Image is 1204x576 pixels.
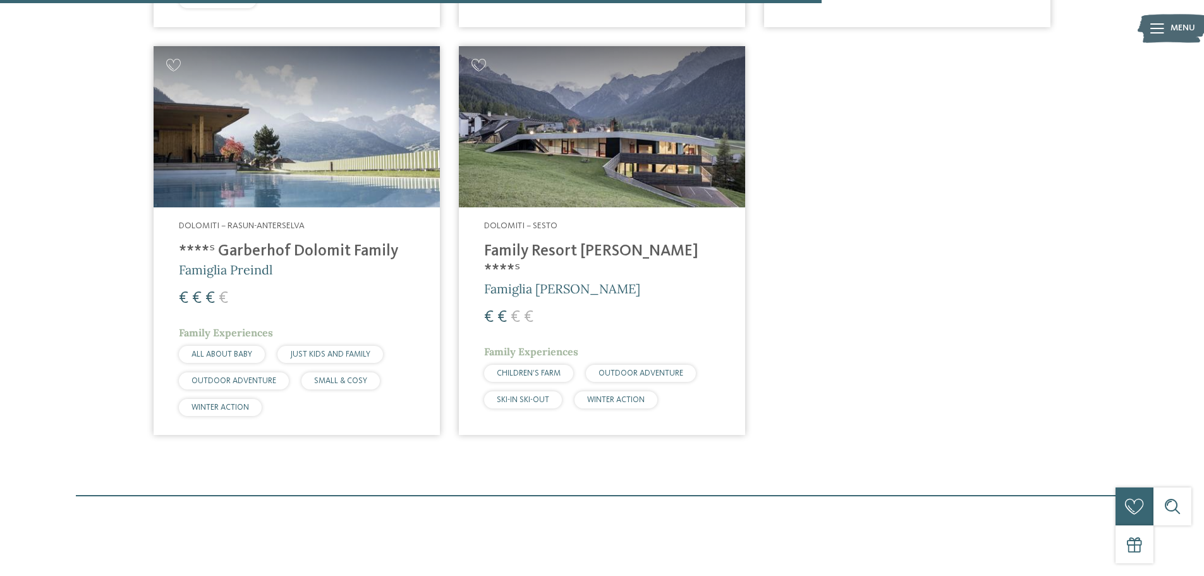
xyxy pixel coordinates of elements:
span: € [205,290,215,307]
span: Dolomiti – Sesto [484,221,557,230]
span: € [511,309,520,326]
span: € [497,309,507,326]
span: Dolomiti – Rasun-Anterselva [179,221,305,230]
span: Famiglia Preindl [179,262,272,278]
span: € [179,290,188,307]
span: Family Experiences [179,326,273,339]
span: € [484,309,494,326]
span: Famiglia [PERSON_NAME] [484,281,640,297]
span: WINTER ACTION [587,396,645,404]
span: € [219,290,228,307]
span: € [524,309,533,326]
span: CHILDREN’S FARM [497,369,561,377]
h4: Family Resort [PERSON_NAME] ****ˢ [484,242,720,280]
span: Family Experiences [484,345,578,358]
img: Family Resort Rainer ****ˢ [459,46,745,207]
span: SKI-IN SKI-OUT [497,396,549,404]
span: OUTDOOR ADVENTURE [599,369,683,377]
span: OUTDOOR ADVENTURE [192,377,276,385]
h4: ****ˢ Garberhof Dolomit Family [179,242,415,261]
span: ALL ABOUT BABY [192,350,252,358]
img: Cercate un hotel per famiglie? Qui troverete solo i migliori! [154,46,440,207]
a: Cercate un hotel per famiglie? Qui troverete solo i migliori! Dolomiti – Rasun-Anterselva ****ˢ G... [154,46,440,435]
span: JUST KIDS AND FAMILY [290,350,370,358]
a: Cercate un hotel per famiglie? Qui troverete solo i migliori! Dolomiti – Sesto Family Resort [PER... [459,46,745,435]
span: SMALL & COSY [314,377,367,385]
span: WINTER ACTION [192,403,249,412]
span: € [192,290,202,307]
